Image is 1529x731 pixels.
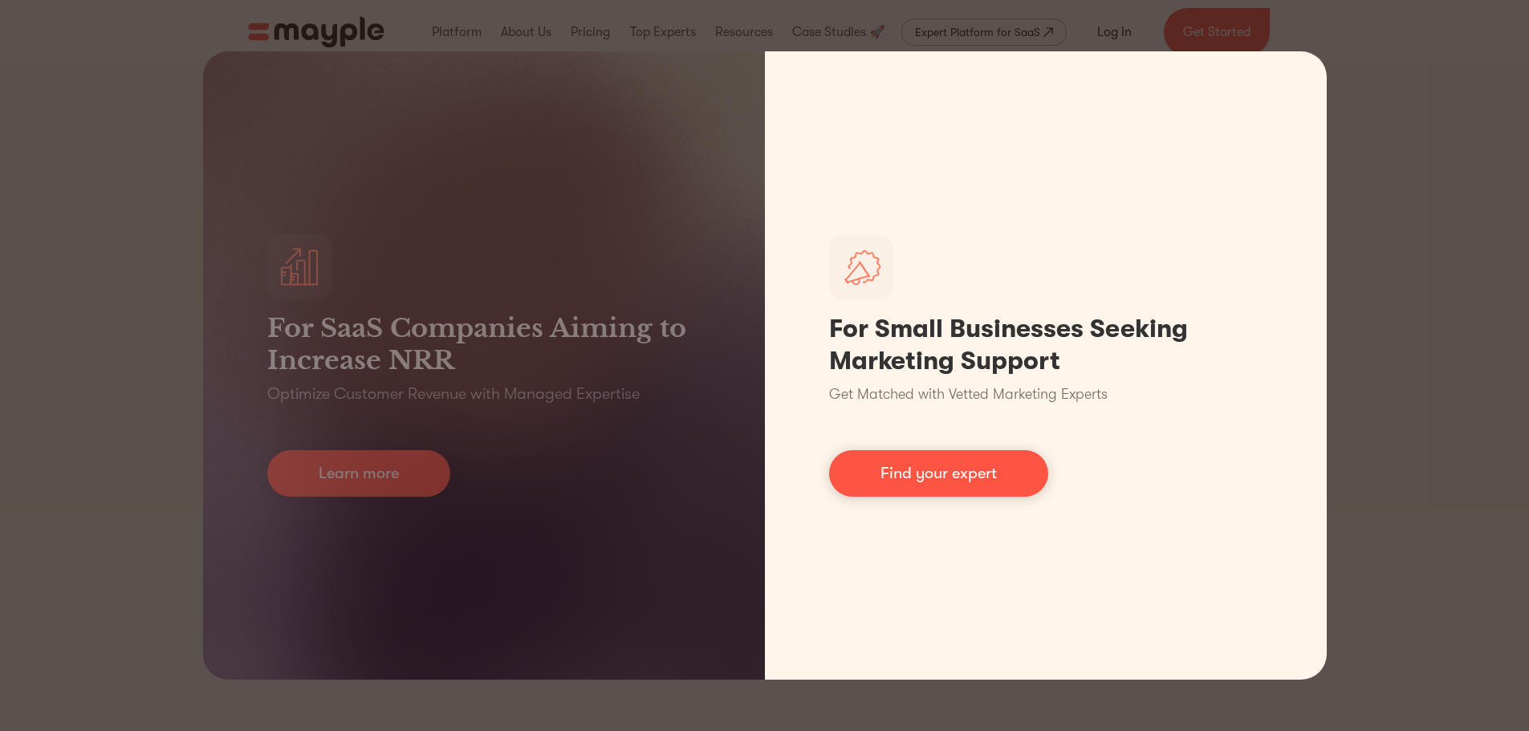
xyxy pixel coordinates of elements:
[267,383,640,405] p: Optimize Customer Revenue with Managed Expertise
[829,313,1263,377] h1: For Small Businesses Seeking Marketing Support
[267,312,701,376] h3: For SaaS Companies Aiming to Increase NRR
[829,450,1048,497] a: Find your expert
[267,450,450,497] a: Learn more
[829,384,1108,405] p: Get Matched with Vetted Marketing Experts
